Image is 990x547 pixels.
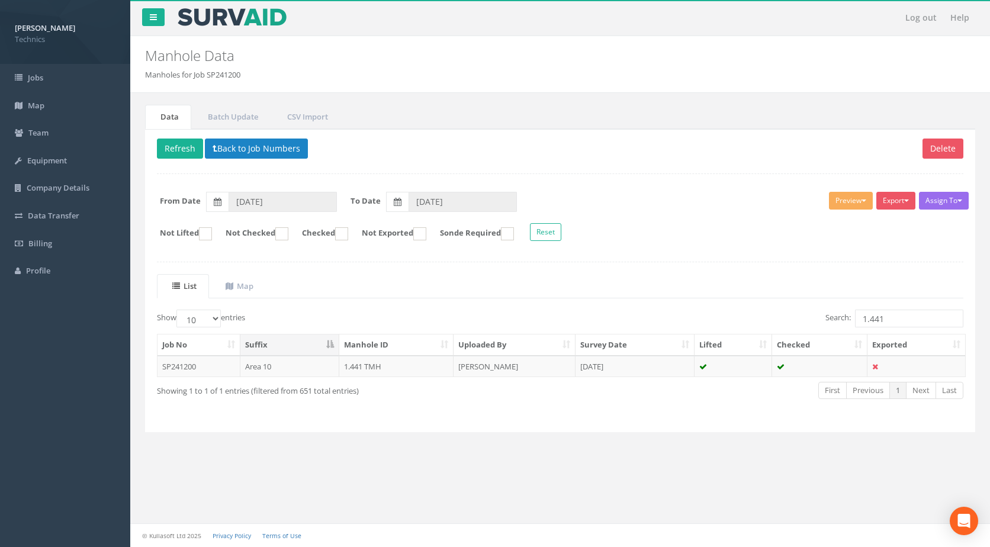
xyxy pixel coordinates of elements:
[428,227,514,240] label: Sonde Required
[919,192,969,210] button: Assign To
[889,382,907,399] a: 1
[936,382,963,399] a: Last
[28,127,49,138] span: Team
[262,532,301,540] a: Terms of Use
[906,382,936,399] a: Next
[15,34,115,45] span: Technics
[240,356,339,377] td: Area 10
[176,310,221,327] select: Showentries
[148,227,212,240] label: Not Lifted
[695,334,773,356] th: Lifted: activate to sort column ascending
[409,192,517,212] input: To Date
[855,310,963,327] input: Search:
[15,20,115,44] a: [PERSON_NAME] Technics
[876,192,915,210] button: Export
[28,72,43,83] span: Jobs
[28,210,79,221] span: Data Transfer
[142,532,201,540] small: © Kullasoft Ltd 2025
[157,139,203,159] button: Refresh
[922,139,963,159] button: Delete
[825,310,963,327] label: Search:
[290,227,348,240] label: Checked
[26,265,50,276] span: Profile
[145,48,834,63] h2: Manhole Data
[214,227,288,240] label: Not Checked
[213,532,251,540] a: Privacy Policy
[157,356,240,377] td: SP241200
[205,139,308,159] button: Back to Job Numbers
[157,334,240,356] th: Job No: activate to sort column ascending
[192,105,271,129] a: Batch Update
[339,356,454,377] td: 1.441 TMH
[950,507,978,535] div: Open Intercom Messenger
[818,382,847,399] a: First
[454,356,576,377] td: [PERSON_NAME]
[350,227,426,240] label: Not Exported
[454,334,576,356] th: Uploaded By: activate to sort column ascending
[210,274,266,298] a: Map
[160,195,201,207] label: From Date
[576,334,695,356] th: Survey Date: activate to sort column ascending
[351,195,381,207] label: To Date
[240,334,339,356] th: Suffix: activate to sort column descending
[867,334,965,356] th: Exported: activate to sort column ascending
[229,192,337,212] input: From Date
[772,334,867,356] th: Checked: activate to sort column ascending
[157,381,483,397] div: Showing 1 to 1 of 1 entries (filtered from 651 total entries)
[846,382,890,399] a: Previous
[339,334,454,356] th: Manhole ID: activate to sort column ascending
[27,155,67,166] span: Equipment
[157,274,209,298] a: List
[145,105,191,129] a: Data
[15,22,75,33] strong: [PERSON_NAME]
[829,192,873,210] button: Preview
[272,105,340,129] a: CSV Import
[28,100,44,111] span: Map
[28,238,52,249] span: Billing
[226,281,253,291] uib-tab-heading: Map
[530,223,561,241] button: Reset
[576,356,695,377] td: [DATE]
[172,281,197,291] uib-tab-heading: List
[157,310,245,327] label: Show entries
[145,69,240,81] li: Manholes for Job SP241200
[27,182,89,193] span: Company Details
